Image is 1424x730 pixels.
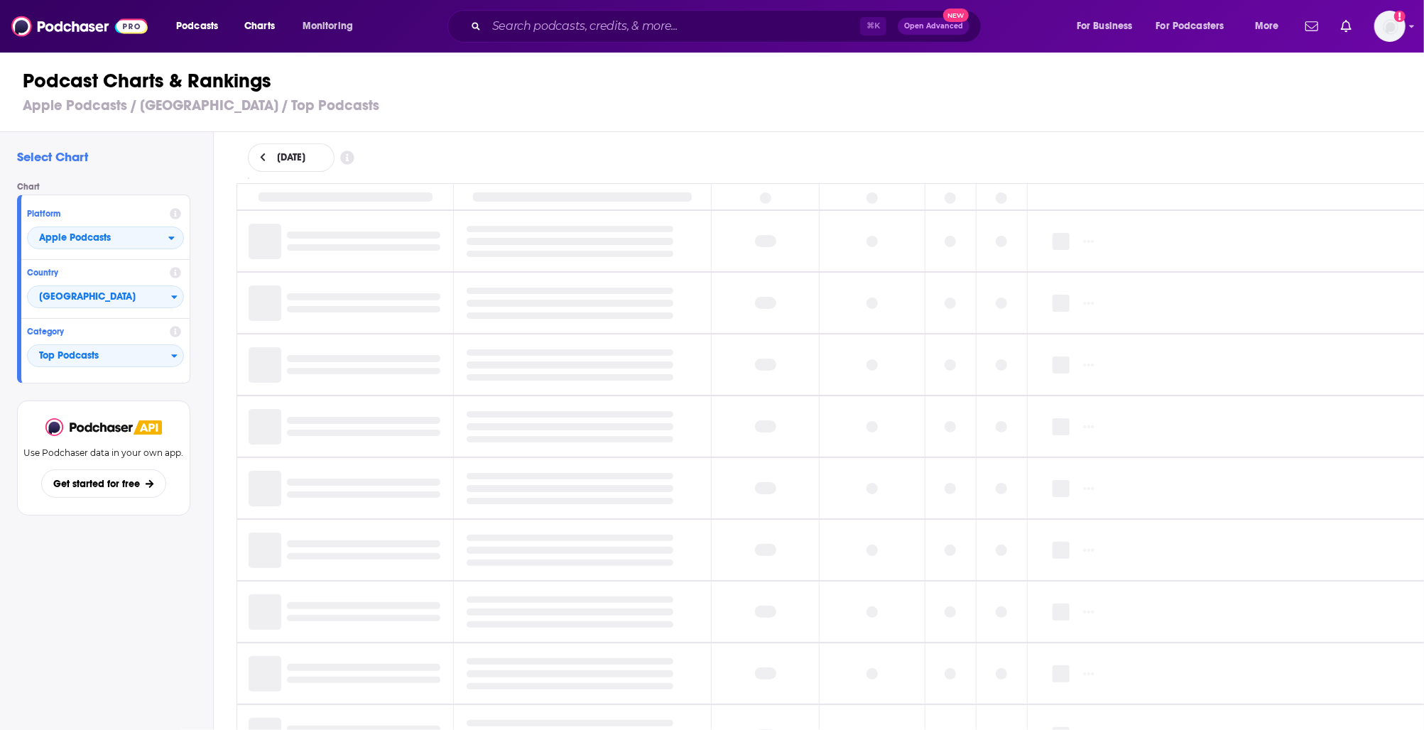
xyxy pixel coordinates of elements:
[1147,15,1245,38] button: open menu
[1300,14,1324,38] a: Show notifications dropdown
[1394,11,1406,22] svg: Add a profile image
[277,153,305,163] span: [DATE]
[28,344,171,369] span: Top Podcasts
[1067,15,1151,38] button: open menu
[45,418,134,436] img: Podchaser - Follow, Share and Rate Podcasts
[23,68,1413,94] h1: Podcast Charts & Rankings
[134,420,162,435] img: Podchaser API banner
[27,209,164,219] h4: Platform
[235,15,283,38] a: Charts
[1374,11,1406,42] img: User Profile
[28,285,171,310] span: [GEOGRAPHIC_DATA]
[904,23,963,30] span: Open Advanced
[53,478,140,490] span: Get started for free
[23,97,1413,114] h3: Apple Podcasts / [GEOGRAPHIC_DATA] / Top Podcasts
[293,15,371,38] button: open menu
[24,447,184,458] p: Use Podchaser data in your own app.
[1255,16,1279,36] span: More
[39,233,111,243] span: Apple Podcasts
[487,15,860,38] input: Search podcasts, credits, & more...
[27,285,184,308] button: Countries
[1335,14,1357,38] a: Show notifications dropdown
[27,327,164,337] h4: Category
[27,344,184,367] button: Categories
[1374,11,1406,42] span: Logged in as itang
[1156,16,1224,36] span: For Podcasters
[27,227,184,249] button: open menu
[943,9,969,22] span: New
[898,18,969,35] button: Open AdvancedNew
[27,227,184,249] h2: Platforms
[176,16,218,36] span: Podcasts
[303,16,353,36] span: Monitoring
[860,17,886,36] span: ⌘ K
[166,15,237,38] button: open menu
[27,268,164,278] h4: Country
[11,13,148,40] img: Podchaser - Follow, Share and Rate Podcasts
[1077,16,1133,36] span: For Business
[1374,11,1406,42] button: Show profile menu
[244,16,275,36] span: Charts
[1245,15,1297,38] button: open menu
[17,149,202,165] h2: Select Chart
[461,10,995,43] div: Search podcasts, credits, & more...
[41,469,165,498] button: Get started for free
[17,182,202,192] h4: Chart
